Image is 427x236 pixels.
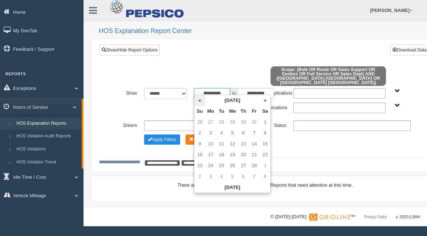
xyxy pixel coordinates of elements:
[265,120,290,129] label: Status
[13,143,82,156] a: HOS Violations
[364,215,387,219] a: Privacy Policy
[238,106,249,117] th: Th
[205,171,216,182] td: 3
[238,138,249,149] td: 13
[309,214,350,221] img: Gridline
[194,128,205,138] td: 2
[194,106,205,117] th: Su
[216,160,227,171] td: 25
[205,149,216,160] td: 17
[230,88,237,99] span: to
[238,160,249,171] td: 27
[194,95,205,106] th: «
[249,106,260,117] th: Fr
[227,171,238,182] td: 5
[227,160,238,171] td: 26
[260,160,271,171] td: 1
[216,128,227,138] td: 4
[260,171,271,182] td: 8
[227,149,238,160] td: 19
[205,128,216,138] td: 3
[260,106,271,117] th: Sa
[238,171,249,182] td: 6
[194,117,205,128] td: 26
[260,138,271,149] td: 15
[13,130,82,143] a: HOS Violation Audit Reports
[186,134,221,145] button: Change Filter Options
[205,95,260,106] th: [DATE]
[194,171,205,182] td: 2
[265,103,290,111] label: Locations
[396,215,420,219] span: v. 2025.6.2844
[205,106,216,117] th: Mo
[205,117,216,128] td: 27
[216,138,227,149] td: 11
[99,28,420,35] h2: HOS Explanation Report Center
[249,138,260,149] td: 14
[13,117,82,130] a: HOS Explanation Reports
[260,95,271,106] th: »
[271,66,386,86] span: Scope: (Bulk OR Route OR Sales Support OR Geobox OR Full Service OR Sales Dept) AND ([GEOGRAPHIC_...
[99,45,160,55] a: Show/Hide Report Options
[194,138,205,149] td: 9
[216,171,227,182] td: 4
[265,88,290,97] label: Applications
[238,128,249,138] td: 6
[238,117,249,128] td: 30
[238,149,249,160] td: 20
[116,88,141,97] label: Show
[216,117,227,128] td: 28
[216,149,227,160] td: 18
[249,149,260,160] td: 21
[249,160,260,171] td: 28
[227,138,238,149] td: 12
[116,120,141,129] label: Drivers
[194,149,205,160] td: 16
[227,128,238,138] td: 5
[260,128,271,138] td: 8
[260,117,271,128] td: 1
[227,106,238,117] th: We
[249,128,260,138] td: 7
[249,171,260,182] td: 7
[194,160,205,171] td: 23
[216,106,227,117] th: Tu
[205,138,216,149] td: 10
[227,117,238,128] td: 29
[260,149,271,160] td: 22
[249,117,260,128] td: 31
[13,156,82,169] a: HOS Violation Trend
[205,160,216,171] td: 24
[271,213,420,221] div: © [DATE]-[DATE] - ™
[144,134,180,145] button: Change Filter Options
[194,182,271,193] th: [DATE]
